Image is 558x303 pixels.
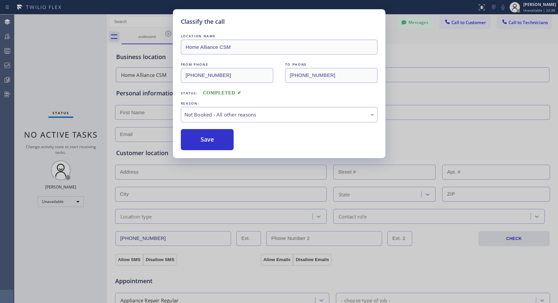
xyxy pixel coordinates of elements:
[181,61,273,68] div: FROM PHONE
[181,91,198,95] span: Status:
[181,129,234,150] button: Save
[181,100,377,107] div: REASON:
[181,68,273,83] input: From phone
[181,33,377,40] div: LOCATION NAME
[285,61,377,68] div: TO PHONE
[181,17,225,26] h5: Classify the call
[285,68,377,83] input: To phone
[184,111,374,118] div: Not Booked - All other reasons
[203,90,241,95] span: COMPLETED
